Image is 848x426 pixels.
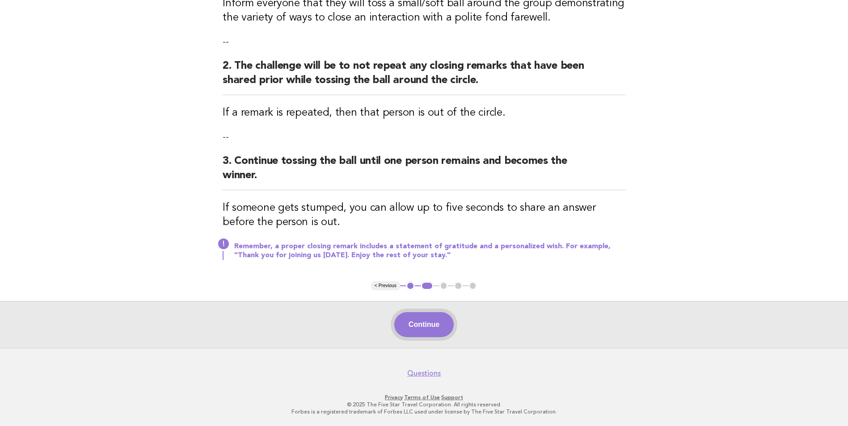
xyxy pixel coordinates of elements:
[407,369,441,378] a: Questions
[223,201,625,230] h3: If someone gets stumped, you can allow up to five seconds to share an answer before the person is...
[223,154,625,190] h2: 3. Continue tossing the ball until one person remains and becomes the winner.
[394,312,454,337] button: Continue
[223,36,625,48] p: --
[151,394,698,401] p: · ·
[223,106,625,120] h3: If a remark is repeated, then that person is out of the circle.
[234,242,625,260] p: Remember, a proper closing remark includes a statement of gratitude and a personalized wish. For ...
[151,401,698,408] p: © 2025 The Five Star Travel Corporation. All rights reserved.
[406,281,415,290] button: 1
[385,394,403,401] a: Privacy
[421,281,434,290] button: 2
[404,394,440,401] a: Terms of Use
[223,59,625,95] h2: 2. The challenge will be to not repeat any closing remarks that have been shared prior while toss...
[371,281,400,290] button: < Previous
[441,394,463,401] a: Support
[223,131,625,143] p: --
[151,408,698,415] p: Forbes is a registered trademark of Forbes LLC used under license by The Five Star Travel Corpora...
